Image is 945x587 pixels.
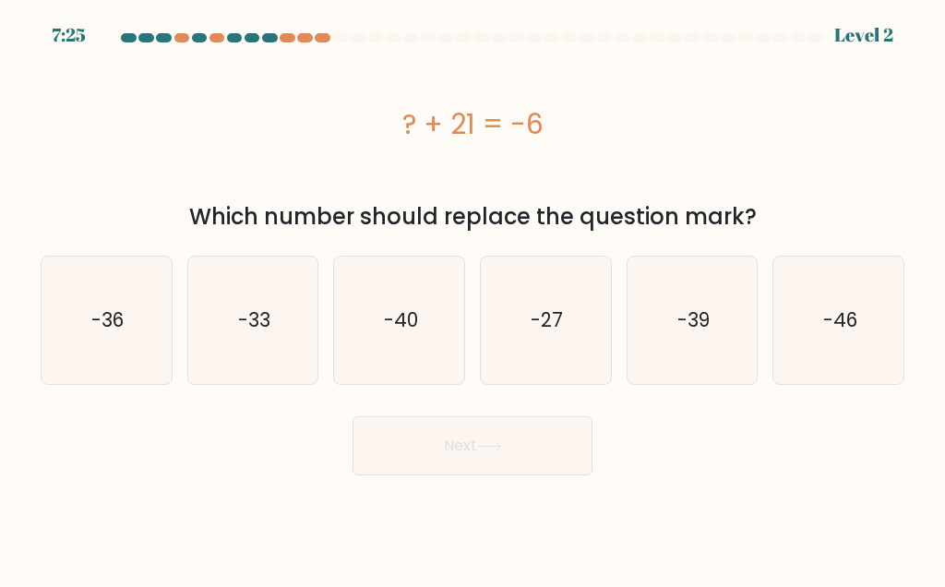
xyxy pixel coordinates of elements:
[834,22,893,50] div: Level 2
[91,307,124,334] text: -36
[822,307,856,334] text: -46
[384,307,418,334] text: -40
[52,201,893,234] div: Which number should replace the question mark?
[52,22,86,50] div: 7:25
[353,417,592,476] button: Next
[238,307,270,334] text: -33
[677,307,710,334] text: -39
[531,307,563,334] text: -27
[41,104,904,146] div: ? + 21 = -6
